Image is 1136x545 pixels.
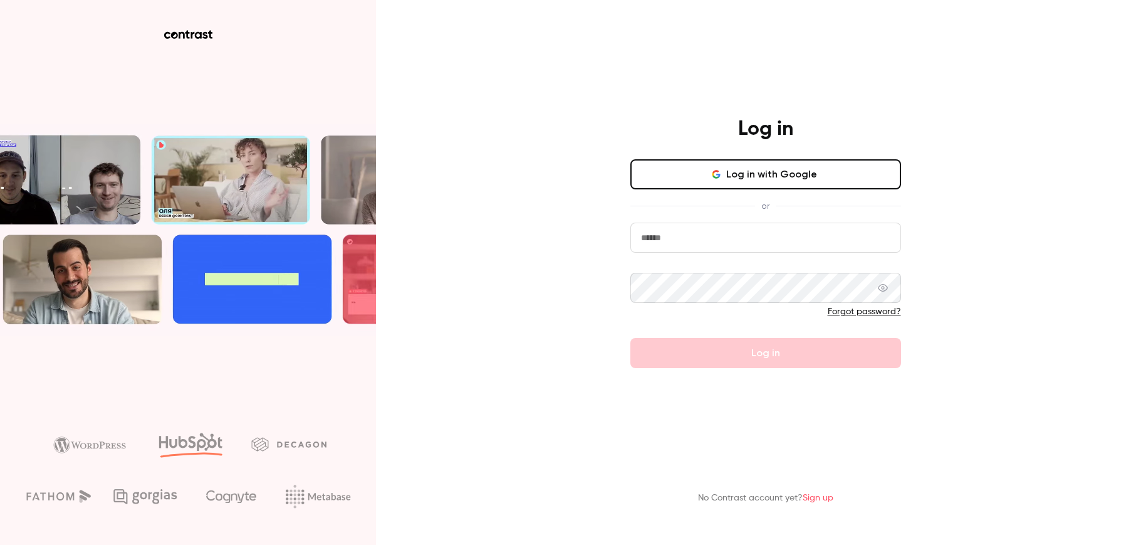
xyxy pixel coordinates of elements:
[803,494,833,502] a: Sign up
[251,437,326,451] img: decagon
[630,159,901,189] button: Log in with Google
[755,199,776,213] span: or
[738,117,793,142] h4: Log in
[828,307,901,316] a: Forgot password?
[698,492,833,505] p: No Contrast account yet?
